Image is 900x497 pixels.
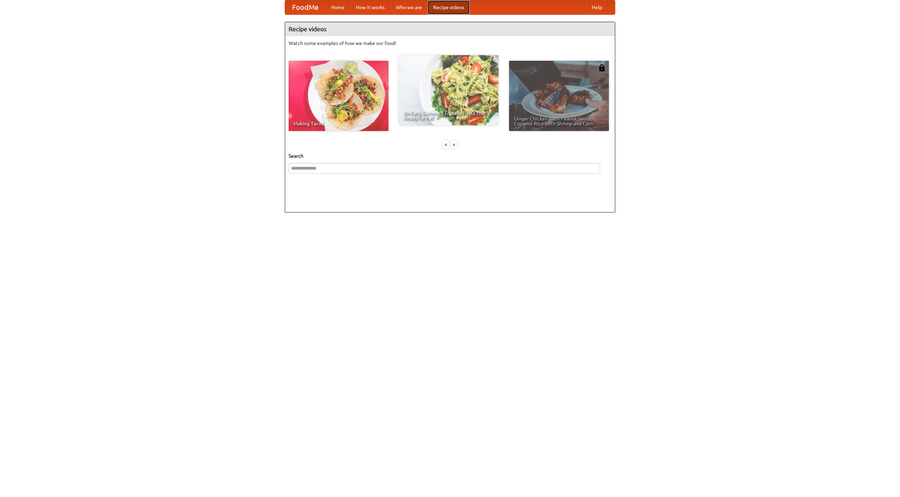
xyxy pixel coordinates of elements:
a: An Easy, Summery Tomato Pasta That's Ready for Fall [399,55,499,125]
div: » [451,140,457,149]
h4: Recipe videos [285,22,615,36]
a: Recipe videos [427,0,470,14]
img: 483408.png [598,64,605,71]
a: Making Tacos [289,61,388,131]
a: Home [326,0,350,14]
a: Who we are [390,0,427,14]
h5: Search [289,152,611,159]
a: Help [586,0,608,14]
a: FoodMe [285,0,326,14]
div: « [443,140,449,149]
span: An Easy, Summery Tomato Pasta That's Ready for Fall [404,111,494,120]
p: Watch some examples of how we make our food! [289,40,611,47]
span: Making Tacos [294,121,384,126]
a: How it works [350,0,390,14]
